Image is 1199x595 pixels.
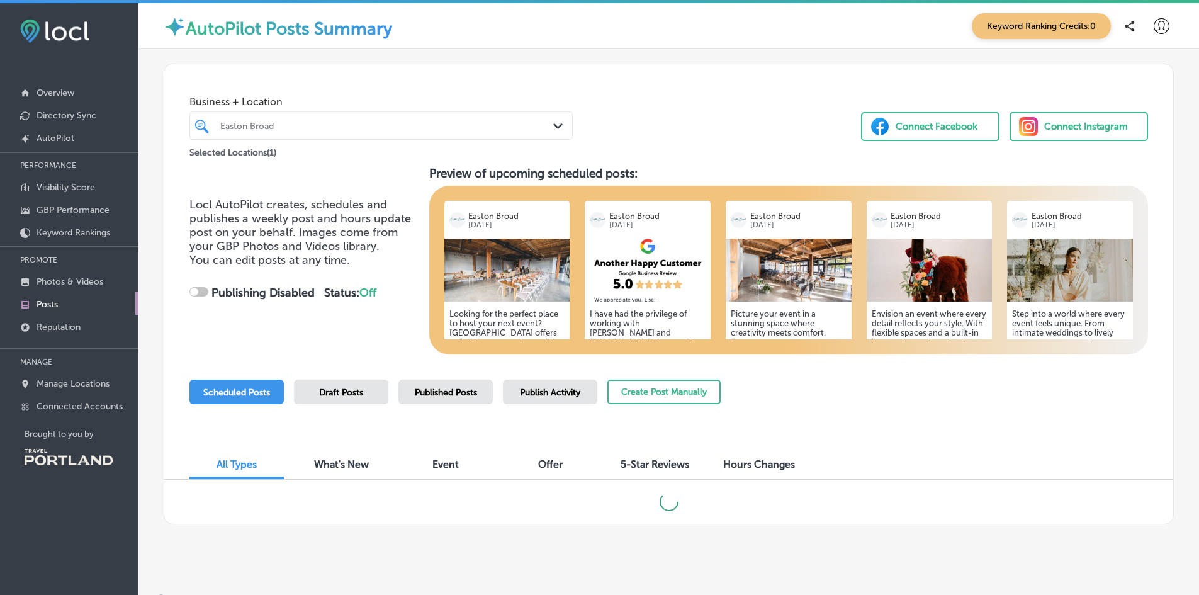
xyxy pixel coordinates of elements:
[37,182,95,193] p: Visibility Score
[590,309,706,451] h5: I have had the privilege of working with [PERSON_NAME] and [PERSON_NAME] (owners) for a couple of...
[891,212,987,221] p: Easton Broad
[449,309,565,451] h5: Looking for the perfect place to host your next event? [GEOGRAPHIC_DATA] offers an inviting atmos...
[1032,212,1128,221] p: Easton Broad
[37,378,110,389] p: Manage Locations
[211,286,315,300] strong: Publishing Disabled
[415,387,477,398] span: Published Posts
[189,198,411,253] span: Locl AutoPilot creates, schedules and publishes a weekly post and hours update post on your behal...
[468,221,565,229] p: [DATE]
[891,221,987,229] p: [DATE]
[25,449,113,465] img: Travel Portland
[607,380,721,404] button: Create Post Manually
[1012,309,1128,451] h5: Step into a world where every event feels unique. From intimate weddings to lively corporate retr...
[972,13,1111,39] span: Keyword Ranking Credits: 0
[872,212,887,228] img: logo
[324,286,376,300] strong: Status:
[726,239,852,302] img: 175987047553d915c3-af23-4904-a696-259a683df0bf_2021-02-01.jpg
[220,120,554,131] div: Easton Broad
[37,88,74,98] p: Overview
[723,458,795,470] span: Hours Changes
[37,276,103,287] p: Photos & Videos
[896,117,977,136] div: Connect Facebook
[468,212,565,221] p: Easton Broad
[867,239,993,302] img: 1759870432c67553d4-d322-40ff-a6e0-c38ff83fe394_MGP24873.jpg
[189,142,276,158] p: Selected Locations ( 1 )
[750,212,847,221] p: Easton Broad
[520,387,580,398] span: Publish Activity
[189,96,573,108] span: Business + Location
[37,227,110,238] p: Keyword Rankings
[432,458,459,470] span: Event
[25,429,138,439] p: Brought to you by
[37,133,74,144] p: AutoPilot
[621,458,689,470] span: 5-Star Reviews
[37,322,81,332] p: Reputation
[731,309,847,451] h5: Picture your event in a stunning space where creativity meets comfort. From corporate retreats to...
[444,239,570,302] img: 1759870449b6386aa8-d6d0-469a-8c42-868da91f727b_FINISHED-33.JPG
[1010,112,1148,141] button: Connect Instagram
[37,401,123,412] p: Connected Accounts
[609,212,706,221] p: Easton Broad
[37,299,58,310] p: Posts
[164,16,186,38] img: autopilot-icon
[203,387,270,398] span: Scheduled Posts
[1044,117,1128,136] div: Connect Instagram
[186,18,392,39] label: AutoPilot Posts Summary
[538,458,563,470] span: Offer
[1012,212,1028,228] img: logo
[872,309,988,451] h5: Envision an event where every detail reflects your style. With flexible spaces and a built-in bar...
[189,253,350,267] span: You can edit posts at any time.
[731,212,746,228] img: logo
[37,205,110,215] p: GBP Performance
[750,221,847,229] p: [DATE]
[314,458,369,470] span: What's New
[359,286,376,300] span: Off
[1007,239,1133,302] img: 175987045914b62bfe-2d6b-40b1-a58f-0121556914ce_ali-rae-photography-portland-oregon-modern-wedding...
[449,212,465,228] img: logo
[1032,221,1128,229] p: [DATE]
[217,458,257,470] span: All Types
[429,166,1148,181] h3: Preview of upcoming scheduled posts:
[20,20,89,43] img: fda3e92497d09a02dc62c9cd864e3231.png
[590,212,605,228] img: logo
[319,387,363,398] span: Draft Posts
[861,112,999,141] button: Connect Facebook
[37,110,96,121] p: Directory Sync
[585,239,711,302] img: 5ac064b3-9f4b-4e98-b44e-39d07a499193.png
[609,221,706,229] p: [DATE]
